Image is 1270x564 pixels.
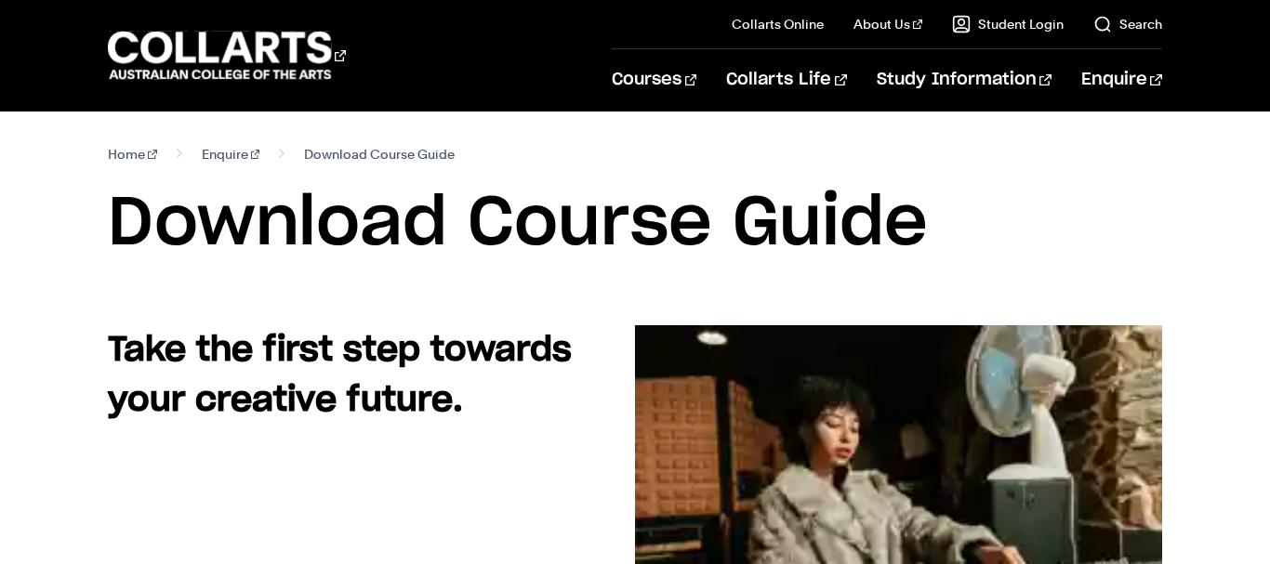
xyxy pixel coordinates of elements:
[732,15,824,33] a: Collarts Online
[726,49,846,111] a: Collarts Life
[304,141,455,167] span: Download Course Guide
[1081,49,1162,111] a: Enquire
[202,141,260,167] a: Enquire
[108,334,572,417] strong: Take the first step towards your creative future.
[108,182,1162,266] h1: Download Course Guide
[612,49,696,111] a: Courses
[952,15,1064,33] a: Student Login
[1093,15,1162,33] a: Search
[877,49,1052,111] a: Study Information
[108,29,346,82] div: Go to homepage
[853,15,922,33] a: About Us
[108,141,157,167] a: Home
